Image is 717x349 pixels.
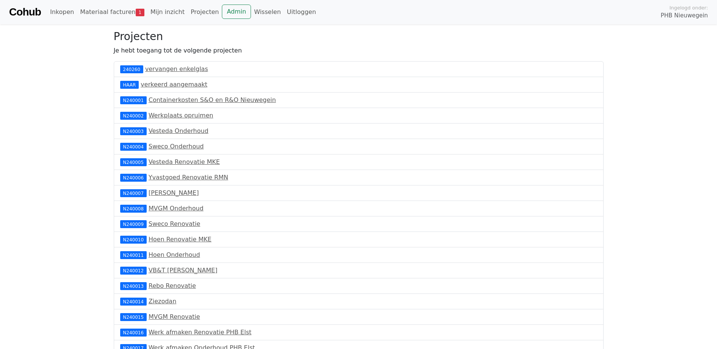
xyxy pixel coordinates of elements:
div: N240004 [120,143,147,150]
div: N240013 [120,282,147,290]
a: Inkopen [47,5,77,20]
a: [PERSON_NAME] [149,189,199,196]
a: Vesteda Renovatie MKE [149,158,220,165]
div: N240001 [120,96,147,104]
a: MVGM Onderhoud [149,205,203,212]
a: Cohub [9,3,41,21]
a: Wisselen [251,5,284,20]
span: Ingelogd onder: [669,4,708,11]
div: N240005 [120,158,147,166]
a: Mijn inzicht [147,5,188,20]
a: Sweco Renovatie [149,220,200,227]
a: MVGM Renovatie [149,313,200,320]
div: N240003 [120,127,147,135]
a: Vesteda Onderhoud [149,127,208,134]
a: VB&T [PERSON_NAME] [149,267,217,274]
div: N240012 [120,267,147,274]
div: N240006 [120,174,147,181]
a: Ziezodan [149,298,177,305]
a: Hoen Onderhoud [149,251,200,258]
span: 1 [136,9,144,16]
div: HAAR [120,81,139,88]
a: Werkplaats opruimen [149,112,213,119]
a: Admin [222,5,251,19]
div: N240009 [120,220,147,228]
h3: Projecten [114,30,604,43]
div: N240016 [120,329,147,336]
a: Werk afmaken Renovatie PHB Elst [149,329,251,336]
div: N240010 [120,236,147,243]
p: Je hebt toegang tot de volgende projecten [114,46,604,55]
a: Containerkosten S&O en R&O Nieuwegein [149,96,276,103]
a: verkeerd aangemaakt [141,81,207,88]
a: Hoen Renovatie MKE [149,236,211,243]
a: Uitloggen [284,5,319,20]
div: N240002 [120,112,147,119]
div: N240007 [120,189,147,197]
div: N240015 [120,313,147,321]
span: PHB Nieuwegein [661,11,708,20]
a: Rebo Renovatie [149,282,196,289]
div: N240008 [120,205,147,212]
div: 240260 [120,65,143,73]
a: Sweco Onderhoud [149,143,204,150]
a: Materiaal facturen1 [77,5,147,20]
a: Projecten [187,5,222,20]
div: N240014 [120,298,147,305]
div: N240011 [120,251,147,259]
a: Yvastgoed Renovatie RMN [149,174,228,181]
a: vervangen enkelglas [145,65,208,73]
